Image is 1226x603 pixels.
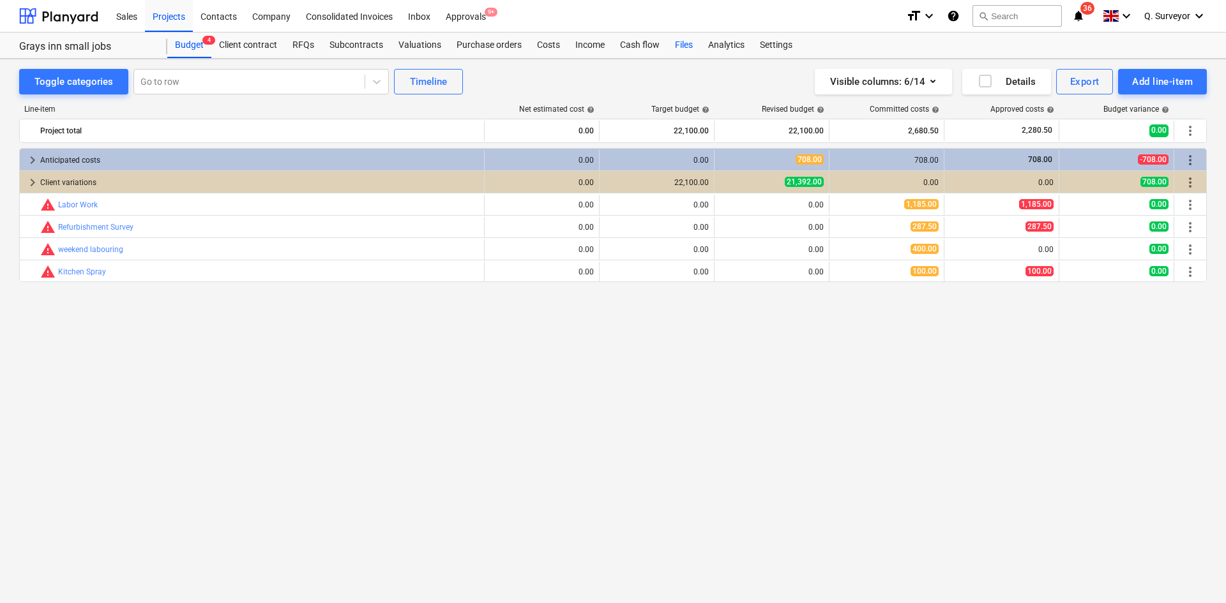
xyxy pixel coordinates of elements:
span: 0.00 [1149,221,1169,232]
span: help [584,106,594,114]
i: format_size [906,8,921,24]
span: Committed costs exceed revised budget [40,264,56,279]
button: Add line-item [1118,69,1207,94]
div: Add line-item [1132,73,1193,90]
span: 0.00 [1149,244,1169,254]
span: 287.50 [911,221,939,232]
span: Committed costs exceed revised budget [40,220,56,235]
a: Analytics [700,33,752,58]
div: Details [978,73,1036,90]
span: 0.00 [1149,266,1169,276]
a: Client contract [211,33,285,58]
span: help [699,106,709,114]
span: Committed costs exceed revised budget [40,197,56,212]
i: notifications [1072,8,1085,24]
span: 36 [1080,2,1094,15]
a: Files [667,33,700,58]
span: help [1044,106,1054,114]
div: 0.00 [490,178,594,187]
span: search [978,11,988,21]
span: -708.00 [1138,154,1169,165]
span: 287.50 [1025,221,1054,232]
span: help [1159,106,1169,114]
div: Revised budget [762,105,824,114]
div: 0.00 [490,121,594,141]
div: 22,100.00 [605,178,709,187]
span: More actions [1183,264,1198,279]
a: Subcontracts [322,33,391,58]
span: More actions [1183,175,1198,190]
div: RFQs [285,33,322,58]
a: Purchase orders [449,33,529,58]
span: More actions [1183,242,1198,257]
div: Cash flow [612,33,667,58]
div: Export [1070,73,1100,90]
a: Budget4 [167,33,211,58]
div: 0.00 [605,245,709,254]
span: help [814,106,824,114]
div: 0.00 [950,178,1054,187]
span: More actions [1183,220,1198,235]
span: More actions [1183,123,1198,138]
div: Client variations [40,172,479,193]
span: 21,392.00 [785,177,824,187]
div: 0.00 [720,245,824,254]
span: 708.00 [1027,155,1054,164]
span: 1,185.00 [904,199,939,209]
span: 0.00 [1149,199,1169,209]
div: Project total [40,121,479,141]
i: keyboard_arrow_down [1192,8,1207,24]
i: keyboard_arrow_down [1119,8,1134,24]
div: Budget [167,33,211,58]
span: 1,185.00 [1019,199,1054,209]
a: Kitchen Spray [58,267,106,276]
a: Settings [752,33,800,58]
div: 0.00 [490,245,594,254]
button: Visible columns:6/14 [815,69,952,94]
div: Committed costs [870,105,939,114]
div: 0.00 [490,267,594,276]
div: 0.00 [490,156,594,165]
i: keyboard_arrow_down [921,8,937,24]
button: Details [962,69,1051,94]
button: Timeline [394,69,463,94]
span: More actions [1183,153,1198,168]
div: Line-item [19,105,485,114]
div: Target budget [651,105,709,114]
a: Income [568,33,612,58]
button: Toggle categories [19,69,128,94]
div: 0.00 [605,267,709,276]
div: 0.00 [605,223,709,232]
span: 9+ [485,8,497,17]
div: 0.00 [605,200,709,209]
div: 0.00 [720,200,824,209]
span: 100.00 [1025,266,1054,276]
div: 0.00 [605,156,709,165]
a: Costs [529,33,568,58]
a: Valuations [391,33,449,58]
span: More actions [1183,197,1198,212]
a: Labor Work [58,200,98,209]
i: Knowledge base [947,8,960,24]
span: 708.00 [1140,177,1169,187]
div: Budget variance [1103,105,1169,114]
div: 0.00 [490,200,594,209]
span: help [929,106,939,114]
div: 708.00 [835,156,939,165]
div: 0.00 [490,223,594,232]
div: Timeline [410,73,447,90]
div: Net estimated cost [519,105,594,114]
div: Grays inn small jobs [19,40,152,54]
div: 2,680.50 [835,121,939,141]
button: Search [972,5,1062,27]
span: Committed costs exceed revised budget [40,242,56,257]
span: keyboard_arrow_right [25,175,40,190]
div: 0.00 [720,267,824,276]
